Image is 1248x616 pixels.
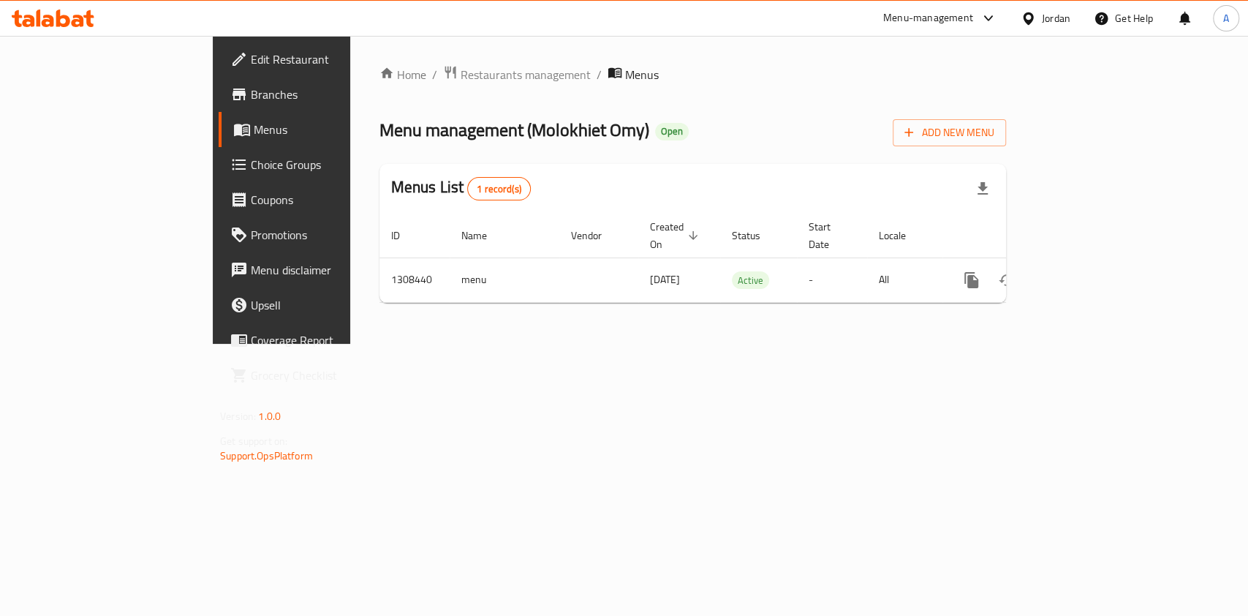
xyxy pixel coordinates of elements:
[809,218,850,253] span: Start Date
[965,171,1000,206] div: Export file
[1223,10,1229,26] span: A
[219,217,421,252] a: Promotions
[258,407,281,426] span: 1.0.0
[468,182,530,196] span: 1 record(s)
[443,65,591,84] a: Restaurants management
[379,65,1006,84] nav: breadcrumb
[732,271,769,289] div: Active
[650,218,703,253] span: Created On
[219,112,421,147] a: Menus
[732,272,769,289] span: Active
[467,177,531,200] div: Total records count
[625,66,659,83] span: Menus
[432,66,437,83] li: /
[942,214,1106,258] th: Actions
[251,156,409,173] span: Choice Groups
[219,252,421,288] a: Menu disclaimer
[251,86,409,103] span: Branches
[219,42,421,77] a: Edit Restaurant
[219,288,421,323] a: Upsell
[379,113,649,146] span: Menu management ( Molokhiet Omy )
[379,214,1106,303] table: enhanced table
[655,125,689,138] span: Open
[251,50,409,68] span: Edit Restaurant
[893,119,1006,146] button: Add New Menu
[797,258,867,302] td: -
[867,258,942,302] td: All
[251,296,409,314] span: Upsell
[650,270,680,289] span: [DATE]
[219,77,421,112] a: Branches
[251,226,409,244] span: Promotions
[219,182,421,217] a: Coupons
[251,367,409,384] span: Grocery Checklist
[220,446,313,465] a: Support.OpsPlatform
[219,358,421,393] a: Grocery Checklist
[391,176,531,200] h2: Menus List
[989,263,1024,298] button: Change Status
[251,261,409,279] span: Menu disclaimer
[251,191,409,209] span: Coupons
[883,10,973,27] div: Menu-management
[220,407,256,426] span: Version:
[1042,10,1070,26] div: Jordan
[219,147,421,182] a: Choice Groups
[254,121,409,138] span: Menus
[655,123,689,140] div: Open
[220,432,287,451] span: Get support on:
[219,323,421,358] a: Coverage Report
[904,124,994,142] span: Add New Menu
[571,227,621,244] span: Vendor
[391,227,419,244] span: ID
[732,227,779,244] span: Status
[597,66,602,83] li: /
[879,227,925,244] span: Locale
[461,66,591,83] span: Restaurants management
[251,331,409,349] span: Coverage Report
[450,258,559,302] td: menu
[461,227,506,244] span: Name
[954,263,989,298] button: more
